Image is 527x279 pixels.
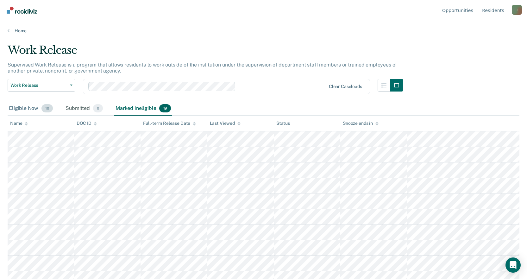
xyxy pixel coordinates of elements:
div: Clear caseloads [329,84,362,89]
button: Work Release [8,79,75,92]
div: DOC ID [77,121,97,126]
span: Work Release [10,83,67,88]
div: Last Viewed [210,121,241,126]
span: 19 [159,104,171,112]
div: Name [10,121,28,126]
div: J [512,5,522,15]
a: Home [8,28,519,34]
div: Status [276,121,290,126]
div: Submitted0 [64,102,104,116]
button: Profile dropdown button [512,5,522,15]
p: Supervised Work Release is a program that allows residents to work outside of the institution und... [8,62,397,74]
div: Full-term Release Date [143,121,196,126]
div: Work Release [8,44,403,62]
div: Marked Ineligible19 [114,102,172,116]
span: 10 [41,104,53,112]
div: Eligible Now10 [8,102,54,116]
div: Open Intercom Messenger [505,257,521,273]
img: Recidiviz [7,7,37,14]
div: Snooze ends in [343,121,379,126]
span: 0 [93,104,103,112]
